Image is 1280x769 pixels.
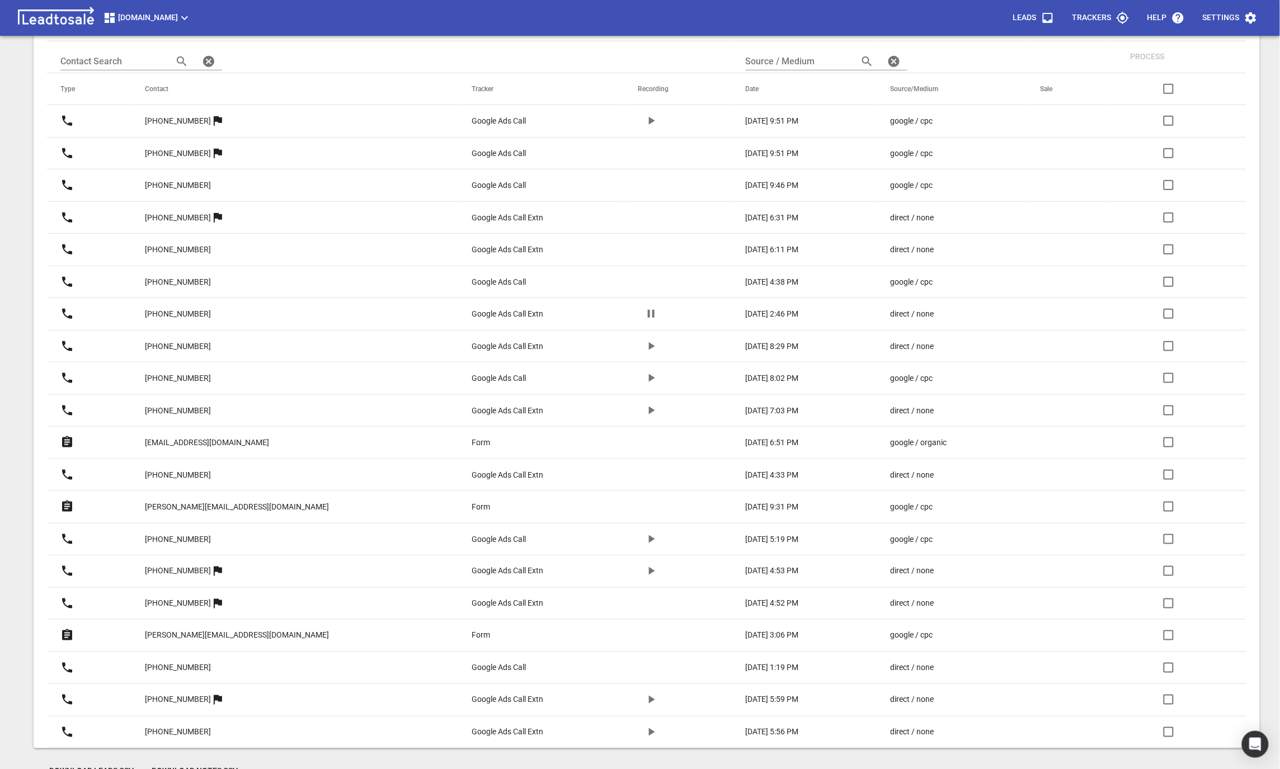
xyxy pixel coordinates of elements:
[891,437,996,449] a: google / organic
[472,437,490,449] p: Form
[145,365,211,392] a: [PHONE_NUMBER]
[732,73,877,105] th: Date
[746,372,799,384] p: [DATE] 8:02 PM
[472,598,543,610] p: Google Ads Call Extn
[746,726,799,738] p: [DATE] 5:56 PM
[891,630,933,641] p: google / cpc
[145,694,211,706] p: [PHONE_NUMBER]
[746,308,846,320] a: [DATE] 2:46 PM
[103,11,191,25] span: [DOMAIN_NAME]
[60,693,74,706] svg: Call
[746,437,846,449] a: [DATE] 6:51 PM
[145,662,211,674] p: [PHONE_NUMBER]
[891,405,996,417] a: direct / none
[60,339,74,353] svg: Call
[145,461,211,489] a: [PHONE_NUMBER]
[211,114,224,128] svg: More than one lead from this user
[145,598,211,610] p: [PHONE_NUMBER]
[746,115,799,127] p: [DATE] 9:51 PM
[145,654,211,682] a: [PHONE_NUMBER]
[211,147,224,160] svg: More than one lead from this user
[145,429,269,456] a: [EMAIL_ADDRESS][DOMAIN_NAME]
[145,501,329,513] p: [PERSON_NAME][EMAIL_ADDRESS][DOMAIN_NAME]
[145,726,211,738] p: [PHONE_NUMBER]
[472,180,593,191] a: Google Ads Call
[60,436,74,449] svg: Form
[60,629,74,642] svg: Form
[891,598,934,610] p: direct / none
[145,558,211,585] a: [PHONE_NUMBER]
[891,148,933,159] p: google / cpc
[211,693,224,706] svg: More than one lead from this user
[472,565,593,577] a: Google Ads Call Extn
[145,107,211,135] a: [PHONE_NUMBER]
[472,372,526,384] p: Google Ads Call
[211,597,224,610] svg: More than one lead from this user
[60,468,74,482] svg: Call
[145,204,211,232] a: [PHONE_NUMBER]
[1027,73,1108,105] th: Sale
[746,694,846,706] a: [DATE] 5:59 PM
[746,115,846,127] a: [DATE] 9:51 PM
[746,180,799,191] p: [DATE] 9:46 PM
[891,534,996,545] a: google / cpc
[891,694,934,706] p: direct / none
[472,694,593,706] a: Google Ads Call Extn
[746,534,799,545] p: [DATE] 5:19 PM
[891,662,934,674] p: direct / none
[891,148,996,159] a: google / cpc
[891,308,934,320] p: direct / none
[472,469,593,481] a: Google Ads Call Extn
[60,500,74,513] svg: Form
[60,404,74,417] svg: Call
[145,180,211,191] p: [PHONE_NUMBER]
[746,598,799,610] p: [DATE] 4:52 PM
[746,148,846,159] a: [DATE] 9:51 PM
[145,172,211,199] a: [PHONE_NUMBER]
[891,662,996,674] a: direct / none
[891,308,996,320] a: direct / none
[145,526,211,553] a: [PHONE_NUMBER]
[891,405,934,417] p: direct / none
[891,212,996,224] a: direct / none
[891,469,996,481] a: direct / none
[746,372,846,384] a: [DATE] 8:02 PM
[145,148,211,159] p: [PHONE_NUMBER]
[472,405,593,417] a: Google Ads Call Extn
[60,211,74,224] svg: Call
[746,662,846,674] a: [DATE] 1:19 PM
[746,405,799,417] p: [DATE] 7:03 PM
[891,372,933,384] p: google / cpc
[145,493,329,521] a: [PERSON_NAME][EMAIL_ADDRESS][DOMAIN_NAME]
[1147,12,1167,23] p: Help
[746,534,846,545] a: [DATE] 5:19 PM
[891,534,933,545] p: google / cpc
[145,719,211,746] a: [PHONE_NUMBER]
[877,73,1027,105] th: Source/Medium
[145,397,211,424] a: [PHONE_NUMBER]
[60,147,74,160] svg: Call
[47,73,131,105] th: Type
[891,276,933,288] p: google / cpc
[1203,12,1240,23] p: Settings
[746,276,799,288] p: [DATE] 4:38 PM
[1242,731,1269,758] div: Open Intercom Messenger
[472,115,526,127] p: Google Ads Call
[458,73,624,105] th: Tracker
[1072,12,1112,23] p: Trackers
[891,501,996,513] a: google / cpc
[891,437,947,449] p: google / organic
[891,115,996,127] a: google / cpc
[891,244,934,256] p: direct / none
[472,308,543,320] p: Google Ads Call Extn
[145,333,211,360] a: [PHONE_NUMBER]
[746,726,846,738] a: [DATE] 5:56 PM
[211,211,224,224] svg: More than one lead from this user
[145,686,211,714] a: [PHONE_NUMBER]
[60,114,74,128] svg: Call
[145,372,211,384] p: [PHONE_NUMBER]
[746,598,846,610] a: [DATE] 4:52 PM
[472,662,526,674] p: Google Ads Call
[746,212,846,224] a: [DATE] 6:31 PM
[746,694,799,706] p: [DATE] 5:59 PM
